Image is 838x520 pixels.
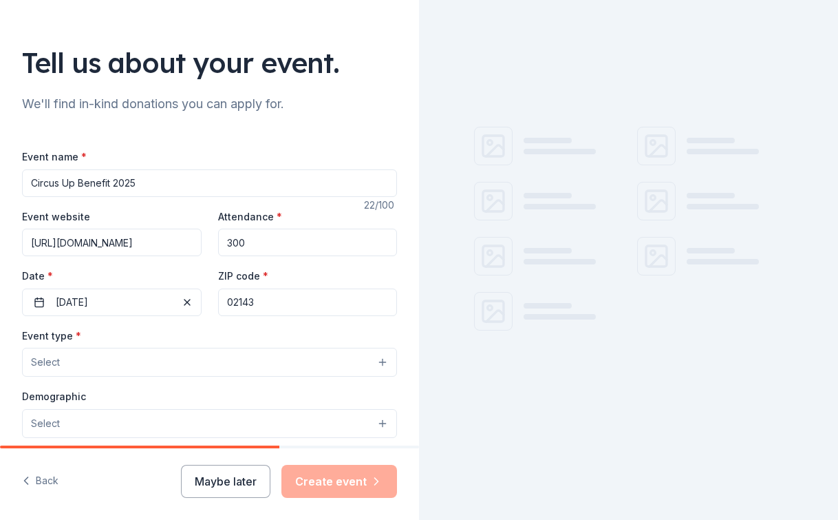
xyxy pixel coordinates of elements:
input: https://www... [22,229,202,256]
div: 22 /100 [364,197,397,214]
div: We'll find in-kind donations you can apply for. [22,93,397,115]
button: [DATE] [22,289,202,316]
button: Select [22,348,397,377]
label: Event website [22,210,90,224]
label: Event type [22,329,81,343]
div: We use this information to help brands find events with their target demographic to sponsor their... [22,444,397,466]
input: 12345 (U.S. only) [218,289,398,316]
label: Event name [22,150,87,164]
button: Maybe later [181,465,270,498]
label: Attendance [218,210,282,224]
input: 20 [218,229,398,256]
button: Back [22,467,58,496]
label: Date [22,269,202,283]
label: Demographic [22,390,86,404]
input: Spring Fundraiser [22,169,397,197]
button: Select [22,409,397,438]
div: Tell us about your event. [22,43,397,82]
span: Select [31,415,60,432]
label: ZIP code [218,269,268,283]
span: Select [31,354,60,371]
